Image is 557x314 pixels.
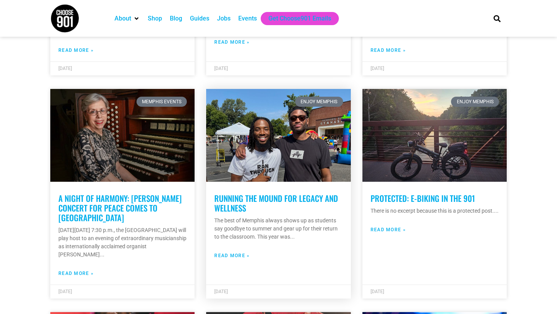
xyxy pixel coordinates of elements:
[111,12,480,25] nav: Main nav
[295,97,343,107] div: Enjoy Memphis
[268,14,331,23] a: Get Choose901 Emails
[451,97,499,107] div: Enjoy Memphis
[58,270,94,277] a: Read more about A Night of Harmony: Gail Archer’s Concert for Peace Comes to Memphis
[371,192,475,204] a: Protected: E-biking in the 901
[214,192,338,214] a: Running The Mound For Legacy and Wellness
[58,226,186,259] p: [DATE][DATE] 7:30 p.m., the [GEOGRAPHIC_DATA] will play host to an evening of extraordinary music...
[214,66,228,71] span: [DATE]
[238,14,257,23] a: Events
[170,14,182,23] a: Blog
[371,289,384,294] span: [DATE]
[58,192,182,224] a: A Night of Harmony: [PERSON_NAME] Concert for Peace Comes to [GEOGRAPHIC_DATA]
[362,89,507,182] a: A black electric bicycle is parked on a metal bridge over a river, surrounded by trees at sunset.
[58,47,94,54] a: Read more about Uni’Q Found Her Place and Her Power with UNAPOLOGETIC.
[214,217,342,241] p: The best of Memphis always shows up as students say goodbye to summer and gear up for their retur...
[371,66,384,71] span: [DATE]
[371,47,406,54] a: Read more about Memphis Soars in Tennessee’s Guide to Birding
[58,66,72,71] span: [DATE]
[206,89,350,182] a: Two men stand outdoors at an event focused on wellness, smiling for the camera; one wears a white...
[371,226,406,233] a: Read more about Protected: E-biking in the 901
[214,289,228,294] span: [DATE]
[371,207,499,215] p: There is no excerpt because this is a protected post.
[111,12,144,25] div: About
[58,289,72,294] span: [DATE]
[137,97,187,107] div: Memphis Events
[491,12,504,25] div: Search
[217,14,231,23] a: Jobs
[214,39,249,46] a: Read more about Memphis Flavor Shines on Garden & Gun’s Hot List
[148,14,162,23] a: Shop
[114,14,131,23] a: About
[190,14,209,23] a: Guides
[214,252,249,259] a: Read more about Running The Mound For Legacy and Wellness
